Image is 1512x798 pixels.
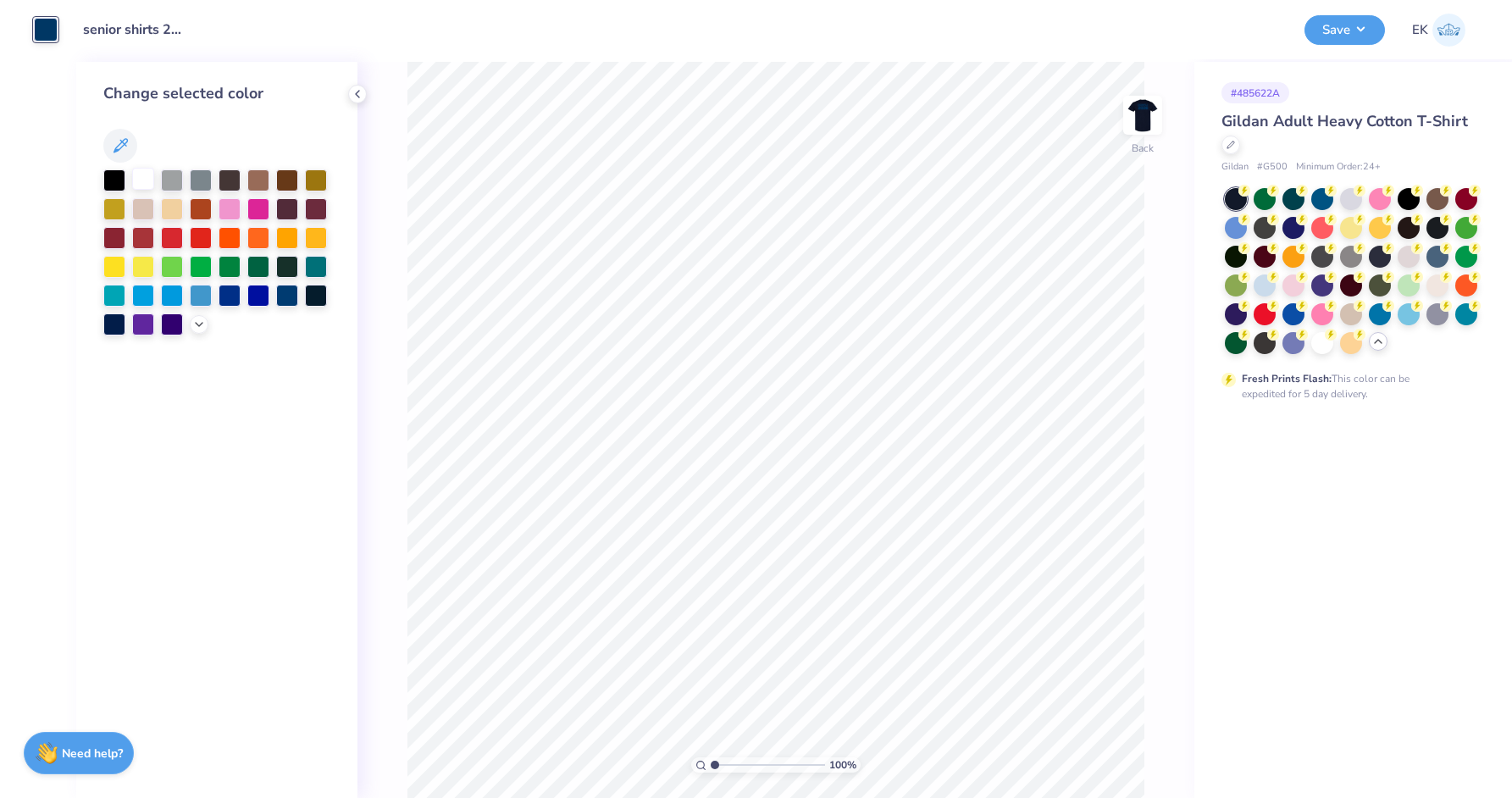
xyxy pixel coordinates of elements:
[1257,160,1288,175] span: # G500
[1126,98,1160,132] img: Back
[1296,160,1381,175] span: Minimum Order: 24 +
[1221,82,1289,103] div: # 485622A
[70,13,195,47] input: Untitled Design
[1221,160,1249,175] span: Gildan
[62,745,123,762] strong: Need help?
[1432,14,1465,47] img: Emily Klevan
[1242,372,1332,385] strong: Fresh Prints Flash:
[1412,20,1428,40] span: EK
[1242,371,1450,402] div: This color can be expedited for 5 day delivery.
[103,82,330,105] div: Change selected color
[1132,141,1154,156] div: Back
[1304,15,1385,45] button: Save
[1221,111,1468,131] span: Gildan Adult Heavy Cotton T-Shirt
[1412,14,1465,47] a: EK
[829,757,856,773] span: 100 %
